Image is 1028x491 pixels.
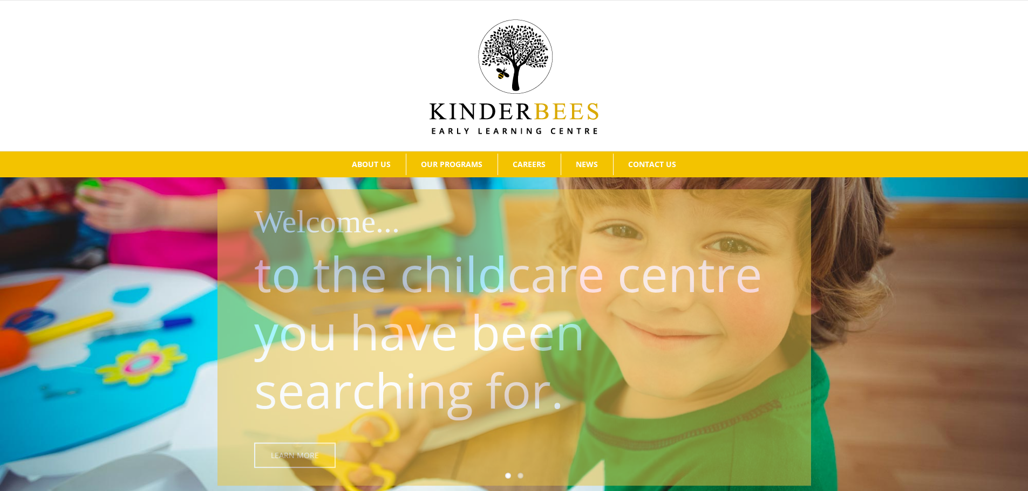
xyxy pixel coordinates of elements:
h1: Welcome... [254,199,803,244]
span: OUR PROGRAMS [421,161,482,168]
a: CAREERS [498,154,561,175]
img: Kinder Bees Logo [430,19,598,134]
span: CAREERS [513,161,546,168]
span: CONTACT US [628,161,676,168]
a: CONTACT US [614,154,691,175]
p: to the childcare centre you have been searching for. [254,244,780,419]
span: NEWS [576,161,598,168]
a: 1 [505,473,511,479]
a: OUR PROGRAMS [406,154,498,175]
a: 2 [518,473,523,479]
span: ABOUT US [352,161,391,168]
a: Learn More [254,442,336,468]
a: NEWS [561,154,613,175]
span: Learn More [271,451,319,460]
nav: Main Menu [16,151,1012,177]
a: ABOUT US [337,154,406,175]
